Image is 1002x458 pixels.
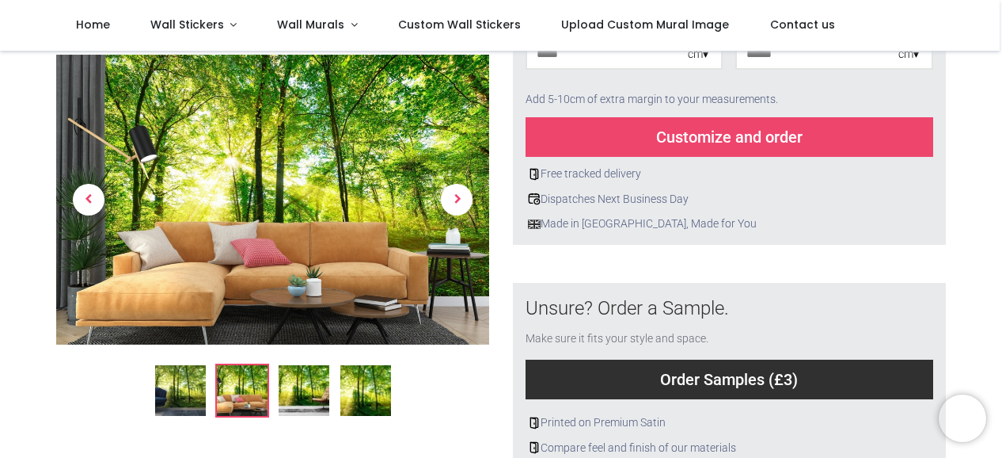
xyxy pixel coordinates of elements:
span: Contact us [770,17,835,32]
div: Dispatches Next Business Day [526,192,933,208]
span: Upload Custom Mural Image [561,17,729,32]
span: Previous [73,184,104,216]
img: WS-42814-02 [56,55,489,345]
div: Printed on Premium Satin [526,415,933,431]
div: Order Samples (£3) [526,360,933,399]
a: Next [424,98,489,301]
span: Wall Stickers [150,17,224,32]
span: Wall Murals [277,17,344,32]
div: Free tracked delivery [526,166,933,182]
img: Green Trees Wall Mural Wallpaper [155,366,206,417]
img: WS-42814-02 [217,366,268,417]
span: Home [76,17,110,32]
div: cm ▾ [688,47,708,63]
a: Previous [56,98,121,301]
div: Customize and order [526,117,933,157]
div: Make sure it fits your style and space. [526,331,933,347]
div: Add 5-10cm of extra margin to your measurements. [526,82,933,117]
div: Compare feel and finish of our materials [526,441,933,456]
span: Custom Wall Stickers [398,17,521,32]
span: Next [441,184,473,216]
iframe: Brevo live chat [939,395,986,442]
img: WS-42814-03 [279,366,329,417]
div: Made in [GEOGRAPHIC_DATA], Made for You [526,216,933,232]
div: Unsure? Order a Sample. [526,296,933,323]
img: uk [528,218,541,231]
img: WS-42814-04 [340,366,391,417]
div: cm ▾ [898,47,919,63]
